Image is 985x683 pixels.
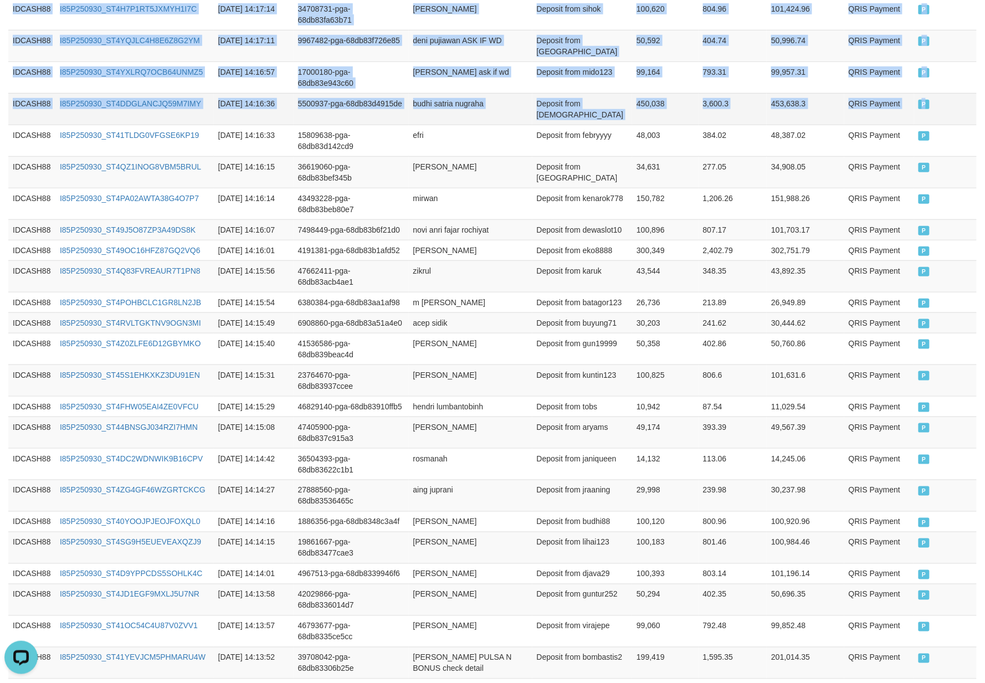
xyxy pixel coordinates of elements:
[844,240,914,260] td: QRIS Payment
[919,518,930,527] span: PAID
[767,93,844,125] td: 453,638.3
[60,68,203,76] a: I85P250930_ST4YXLRQ7OCB64UNMZ5
[294,188,409,219] td: 43493228-pga-68db83beb80e7
[60,162,201,171] a: I85P250930_ST4QZ1INOG8VBM5BRUL
[409,312,532,333] td: acep sidik
[294,260,409,292] td: 47662411-pga-68db83acb4ae1
[767,532,844,563] td: 100,984.46
[294,61,409,93] td: 17000180-pga-68db83e943c60
[632,260,699,292] td: 43,544
[699,93,767,125] td: 3,600.3
[214,312,294,333] td: [DATE] 14:15:49
[60,194,199,203] a: I85P250930_ST4PA02AWTA38G4O7P7
[294,30,409,61] td: 9967482-pga-68db83f726e85
[532,480,633,511] td: Deposit from jraaning
[767,240,844,260] td: 302,751.79
[767,333,844,364] td: 50,760.86
[214,260,294,292] td: [DATE] 14:15:56
[632,532,699,563] td: 100,183
[632,511,699,532] td: 100,120
[214,647,294,679] td: [DATE] 14:13:52
[294,647,409,679] td: 39708042-pga-68db83306b25e
[294,240,409,260] td: 4191381-pga-68db83b1afd52
[214,125,294,156] td: [DATE] 14:16:33
[8,480,55,511] td: IDCASH88
[214,615,294,647] td: [DATE] 14:13:57
[699,188,767,219] td: 1,206.26
[294,333,409,364] td: 41536586-pga-68db839beac4d
[409,260,532,292] td: zikrul
[699,396,767,417] td: 87.54
[919,538,930,548] span: PAID
[532,364,633,396] td: Deposit from kuntin123
[214,333,294,364] td: [DATE] 14:15:40
[699,219,767,240] td: 807.17
[8,30,55,61] td: IDCASH88
[409,448,532,480] td: rosmanah
[844,647,914,679] td: QRIS Payment
[8,93,55,125] td: IDCASH88
[844,292,914,312] td: QRIS Payment
[632,615,699,647] td: 99,060
[632,156,699,188] td: 34,631
[409,292,532,312] td: m [PERSON_NAME]
[919,622,930,631] span: PAID
[919,371,930,381] span: PAID
[60,99,201,108] a: I85P250930_ST4DDGLANCJQ59M7IMY
[532,188,633,219] td: Deposit from kenarok778
[919,654,930,663] span: PAID
[767,647,844,679] td: 201,014.35
[532,448,633,480] td: Deposit from janiqueen
[8,563,55,584] td: IDCASH88
[844,615,914,647] td: QRIS Payment
[60,590,199,599] a: I85P250930_ST4JD1EGF9MXLJ5U7NR
[409,240,532,260] td: [PERSON_NAME]
[767,312,844,333] td: 30,444.62
[632,417,699,448] td: 49,174
[699,448,767,480] td: 113.06
[60,36,200,45] a: I85P250930_ST4YQJLC4H8E6Z8G2YM
[294,563,409,584] td: 4967513-pga-68db8339946f6
[844,480,914,511] td: QRIS Payment
[919,486,930,496] span: PAID
[294,219,409,240] td: 7498449-pga-68db83b6f21d0
[294,364,409,396] td: 23764670-pga-68db83937ccee
[60,538,201,547] a: I85P250930_ST4SG9H5EUEVEAXQZJ9
[699,292,767,312] td: 213.89
[214,364,294,396] td: [DATE] 14:15:31
[294,292,409,312] td: 6380384-pga-68db83aa1af98
[919,403,930,412] span: PAID
[767,364,844,396] td: 101,631.6
[214,93,294,125] td: [DATE] 14:16:36
[844,364,914,396] td: QRIS Payment
[409,188,532,219] td: mirwan
[699,584,767,615] td: 402.35
[409,615,532,647] td: [PERSON_NAME]
[532,240,633,260] td: Deposit from eko8888
[532,260,633,292] td: Deposit from karuk
[767,563,844,584] td: 101,196.14
[632,584,699,615] td: 50,294
[844,260,914,292] td: QRIS Payment
[214,156,294,188] td: [DATE] 14:16:15
[8,532,55,563] td: IDCASH88
[699,615,767,647] td: 792.48
[632,30,699,61] td: 50,592
[767,448,844,480] td: 14,245.06
[632,93,699,125] td: 450,038
[844,219,914,240] td: QRIS Payment
[409,584,532,615] td: [PERSON_NAME]
[767,156,844,188] td: 34,908.05
[699,333,767,364] td: 402.86
[214,30,294,61] td: [DATE] 14:17:11
[632,647,699,679] td: 199,419
[8,448,55,480] td: IDCASH88
[767,61,844,93] td: 99,957.31
[532,312,633,333] td: Deposit from buyung71
[532,417,633,448] td: Deposit from aryams
[699,125,767,156] td: 384.02
[699,61,767,93] td: 793.31
[632,396,699,417] td: 10,942
[409,61,532,93] td: [PERSON_NAME] ask if wd
[632,219,699,240] td: 100,896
